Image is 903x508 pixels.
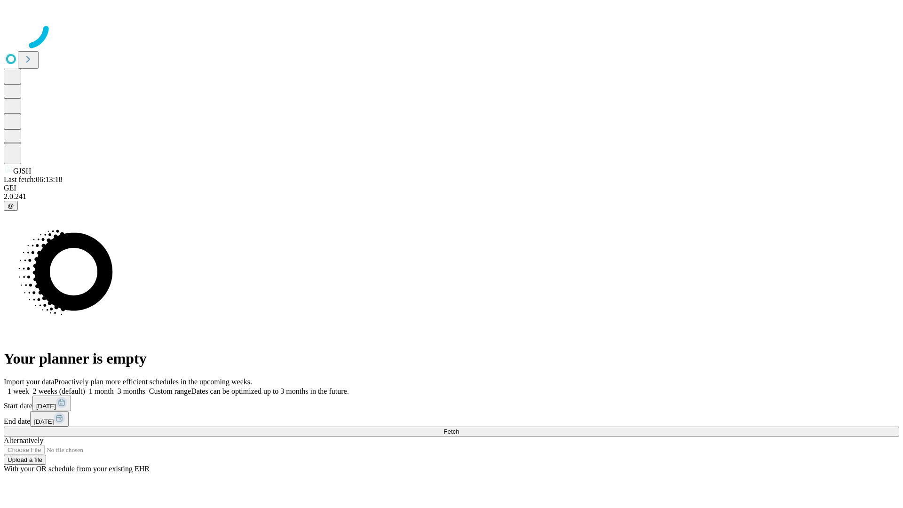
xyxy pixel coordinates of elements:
[89,387,114,395] span: 1 month
[4,427,899,437] button: Fetch
[4,411,899,427] div: End date
[191,387,349,395] span: Dates can be optimized up to 3 months in the future.
[4,396,899,411] div: Start date
[34,418,54,425] span: [DATE]
[4,175,63,183] span: Last fetch: 06:13:18
[4,350,899,367] h1: Your planner is empty
[30,411,69,427] button: [DATE]
[4,201,18,211] button: @
[118,387,145,395] span: 3 months
[33,387,85,395] span: 2 weeks (default)
[13,167,31,175] span: GJSH
[36,403,56,410] span: [DATE]
[55,378,252,386] span: Proactively plan more efficient schedules in the upcoming weeks.
[444,428,459,435] span: Fetch
[8,202,14,209] span: @
[4,437,43,444] span: Alternatively
[4,378,55,386] span: Import your data
[32,396,71,411] button: [DATE]
[4,455,46,465] button: Upload a file
[4,465,150,473] span: With your OR schedule from your existing EHR
[4,184,899,192] div: GEI
[8,387,29,395] span: 1 week
[149,387,191,395] span: Custom range
[4,192,899,201] div: 2.0.241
